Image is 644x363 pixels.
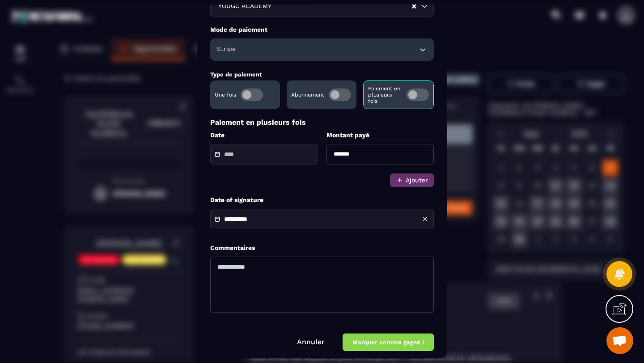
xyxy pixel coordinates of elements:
[326,131,434,139] label: Montant payé
[210,118,434,127] p: Paiement en plusieurs fois
[273,1,411,11] input: Search for option
[210,25,434,34] label: Mode de paiement
[215,92,236,98] p: Une fois
[412,3,416,9] button: Clear Selected
[210,244,255,252] label: Commentaires
[368,85,402,104] p: Paiement en plusieurs fois
[210,71,262,78] label: Type de paiement
[390,173,434,187] button: Ajouter
[210,131,318,139] label: Date
[297,338,325,346] a: Annuler
[216,1,273,11] span: YOUGC ACADEMY
[606,327,633,354] div: Ouvrir le chat
[343,333,434,351] button: Marquer comme gagné !
[291,92,324,98] p: Abonnement
[210,196,434,204] label: Date of signature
